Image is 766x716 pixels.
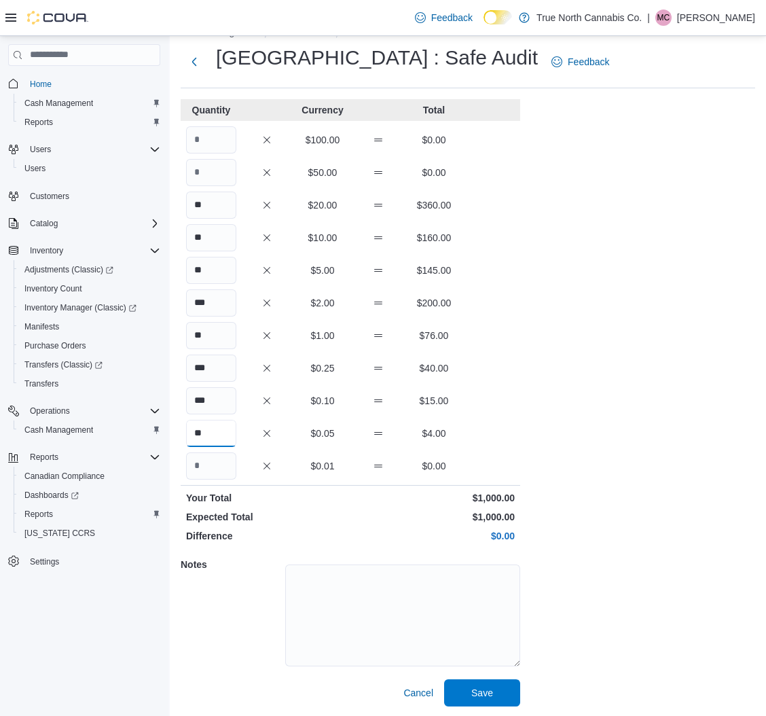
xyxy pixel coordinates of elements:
input: Quantity [186,159,236,186]
button: Inventory [3,241,166,260]
p: $0.00 [409,459,459,473]
div: Matthew Cross [655,10,672,26]
button: Cash Management [14,420,166,440]
a: Canadian Compliance [19,468,110,484]
p: $0.00 [353,529,515,543]
a: Transfers (Classic) [14,355,166,374]
p: $40.00 [409,361,459,375]
a: Manifests [19,319,65,335]
input: Quantity [186,126,236,154]
button: Purchase Orders [14,336,166,355]
button: [US_STATE] CCRS [14,524,166,543]
span: Customers [30,191,69,202]
span: Inventory Manager (Classic) [19,300,160,316]
p: $100.00 [297,133,348,147]
p: $2.00 [297,296,348,310]
span: Cash Management [19,422,160,438]
button: Transfers [14,374,166,393]
button: Operations [3,401,166,420]
p: $1,000.00 [353,510,515,524]
span: Purchase Orders [24,340,86,351]
button: Users [14,159,166,178]
span: Cash Management [24,425,93,435]
span: Cash Management [19,95,160,111]
button: Cash Management [14,94,166,113]
button: Manifests [14,317,166,336]
span: Feedback [568,55,609,69]
span: [US_STATE] CCRS [24,528,95,539]
a: Home [24,76,57,92]
input: Quantity [186,192,236,219]
button: Inventory [24,243,69,259]
a: Inventory Manager (Classic) [14,298,166,317]
span: Inventory Manager (Classic) [24,302,136,313]
span: Users [19,160,160,177]
a: Reports [19,114,58,130]
span: Reports [24,509,53,520]
input: Quantity [186,224,236,251]
span: Inventory [24,243,160,259]
span: Transfers (Classic) [19,357,160,373]
span: Adjustments (Classic) [19,262,160,278]
h5: Notes [181,551,282,578]
button: Users [24,141,56,158]
span: Operations [24,403,160,419]
button: Canadian Compliance [14,467,166,486]
button: Reports [3,448,166,467]
span: Washington CCRS [19,525,160,541]
span: Feedback [431,11,473,24]
span: Transfers (Classic) [24,359,103,370]
p: $145.00 [409,264,459,277]
p: $10.00 [297,231,348,245]
span: Dashboards [19,487,160,503]
span: Canadian Compliance [24,471,105,482]
span: Users [24,141,160,158]
span: Cash Management [24,98,93,109]
p: $0.00 [409,166,459,179]
button: Reports [14,505,166,524]
span: Inventory [30,245,63,256]
span: Catalog [30,218,58,229]
span: Cancel [403,686,433,700]
p: Your Total [186,491,348,505]
input: Quantity [186,289,236,317]
a: Adjustments (Classic) [14,260,166,279]
button: Operations [24,403,75,419]
p: Difference [186,529,348,543]
a: Cash Management [19,95,98,111]
a: Adjustments (Classic) [19,262,119,278]
span: Home [24,75,160,92]
button: Save [444,679,520,706]
p: $0.25 [297,361,348,375]
button: Cancel [398,679,439,706]
p: $200.00 [409,296,459,310]
span: Reports [19,506,160,522]
span: Purchase Orders [19,338,160,354]
input: Dark Mode [484,10,512,24]
input: Quantity [186,257,236,284]
span: Settings [30,556,59,567]
p: $4.00 [409,427,459,440]
button: Catalog [3,214,166,233]
img: Cova [27,11,88,24]
h1: [GEOGRAPHIC_DATA] : Safe Audit [216,44,538,71]
p: $0.00 [409,133,459,147]
p: [PERSON_NAME] [677,10,755,26]
p: $20.00 [297,198,348,212]
input: Quantity [186,420,236,447]
p: $0.10 [297,394,348,408]
span: Settings [24,552,160,569]
nav: Complex example [8,69,160,607]
p: $0.01 [297,459,348,473]
a: Inventory Manager (Classic) [19,300,142,316]
button: Reports [14,113,166,132]
p: $5.00 [297,264,348,277]
p: $76.00 [409,329,459,342]
span: Reports [24,449,160,465]
p: $1,000.00 [353,491,515,505]
span: Manifests [19,319,160,335]
a: Cash Management [19,422,98,438]
span: Transfers [24,378,58,389]
button: Inventory Count [14,279,166,298]
p: Quantity [186,103,236,117]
